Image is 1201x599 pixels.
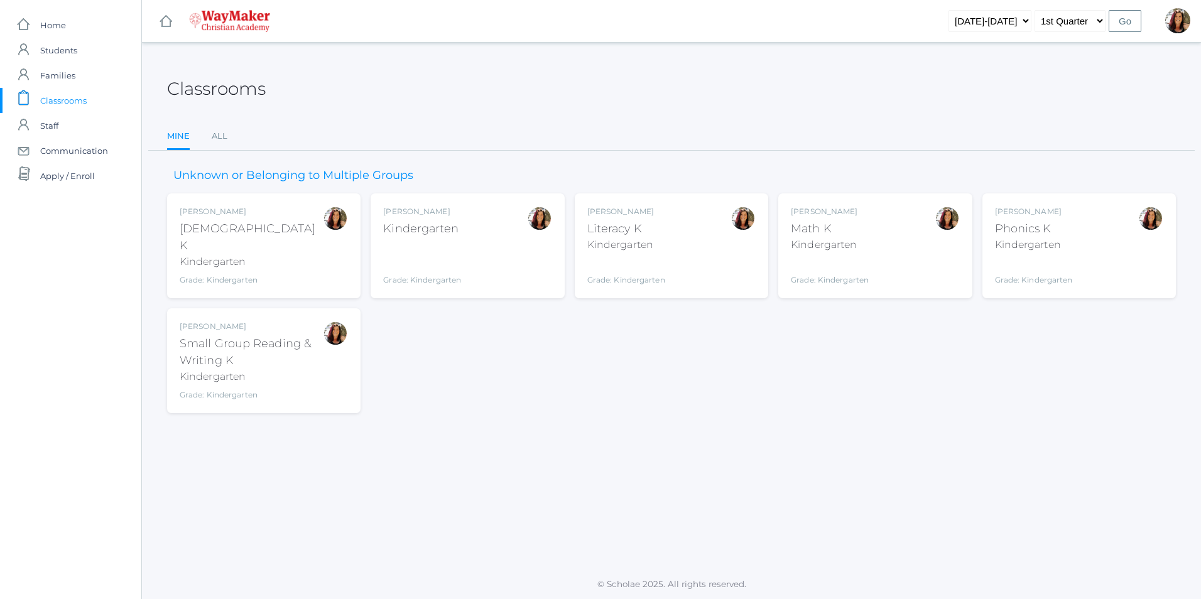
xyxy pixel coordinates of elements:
div: Kindergarten [180,254,323,269]
div: Kindergarten [383,220,461,237]
div: Gina Pecor [527,206,552,231]
div: Kindergarten [587,237,665,252]
div: Gina Pecor [935,206,960,231]
div: Gina Pecor [731,206,756,231]
h3: Unknown or Belonging to Multiple Groups [167,170,420,182]
div: Gina Pecor [1138,206,1163,231]
div: Small Group Reading & Writing K [180,335,323,369]
div: [PERSON_NAME] [180,206,323,217]
div: Kindergarten [180,369,323,384]
a: All [212,124,227,149]
div: Grade: Kindergarten [383,242,461,286]
div: Grade: Kindergarten [995,257,1073,286]
input: Go [1109,10,1141,32]
h2: Classrooms [167,79,266,99]
div: [PERSON_NAME] [995,206,1073,217]
a: Mine [167,124,190,151]
div: Grade: Kindergarten [180,274,323,286]
span: Students [40,38,77,63]
span: Staff [40,113,58,138]
div: Kindergarten [995,237,1073,252]
div: Gina Pecor [323,321,348,346]
div: Gina Pecor [323,206,348,231]
div: Grade: Kindergarten [791,257,869,286]
img: waymaker-logo-stack-white-1602f2b1af18da31a5905e9982d058868370996dac5278e84edea6dabf9a3315.png [189,10,270,32]
div: Phonics K [995,220,1073,237]
span: Home [40,13,66,38]
div: Gina Pecor [1165,8,1190,33]
div: [DEMOGRAPHIC_DATA] K [180,220,323,254]
span: Apply / Enroll [40,163,95,188]
div: Grade: Kindergarten [587,257,665,286]
span: Families [40,63,75,88]
div: Literacy K [587,220,665,237]
span: Communication [40,138,108,163]
p: © Scholae 2025. All rights reserved. [142,578,1201,590]
div: [PERSON_NAME] [791,206,869,217]
span: Classrooms [40,88,87,113]
div: [PERSON_NAME] [587,206,665,217]
div: Kindergarten [791,237,869,252]
div: Math K [791,220,869,237]
div: [PERSON_NAME] [383,206,461,217]
div: [PERSON_NAME] [180,321,323,332]
div: Grade: Kindergarten [180,389,323,401]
